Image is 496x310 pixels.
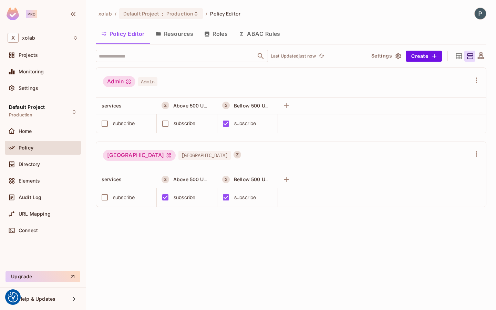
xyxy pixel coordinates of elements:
div: subscribe [113,120,135,127]
span: X [8,33,19,43]
button: Policy Editor [96,25,150,42]
span: Monitoring [19,69,44,74]
span: Policy [19,145,33,151]
span: Settings [19,85,38,91]
span: Default Project [123,10,159,17]
div: Admin [103,76,135,87]
li: / [115,10,116,17]
div: subscribe [113,194,135,201]
button: A Resource Set is a dynamically conditioned resource, defined by real-time criteria. [222,102,230,109]
button: Settings [369,51,403,62]
img: SReyMgAAAABJRU5ErkJggg== [7,8,19,20]
span: Projects [19,52,38,58]
span: Above 500 USD [173,102,210,109]
button: ABAC Rules [233,25,286,42]
span: Click to refresh data [316,52,325,60]
span: Directory [19,162,40,167]
li: / [206,10,207,17]
span: [GEOGRAPHIC_DATA] [178,151,231,160]
span: Above 500 USD [173,176,210,183]
button: Resources [150,25,199,42]
span: Bellow 500 USD [234,102,272,109]
span: Production [9,112,33,118]
span: the active workspace [99,10,112,17]
button: Create [406,51,442,62]
p: Last Updated just now [271,53,316,59]
span: Audit Log [19,195,41,200]
button: refresh [317,52,325,60]
button: A User Set is a dynamically conditioned role, grouping users based on real-time criteria. [234,151,241,158]
button: A Resource Set is a dynamically conditioned resource, defined by real-time criteria. [162,176,169,183]
span: Policy Editor [210,10,240,17]
button: Open [256,51,266,61]
span: Connect [19,228,38,233]
span: Workspace: xolab [22,35,35,41]
img: Pouya Ghafarimehrdad [475,8,486,19]
span: services [102,176,122,182]
span: services [102,103,122,108]
span: Production [166,10,193,17]
button: A Resource Set is a dynamically conditioned resource, defined by real-time criteria. [222,176,230,183]
span: Home [19,128,32,134]
span: Bellow 500 USD [234,176,272,183]
span: Help & Updates [19,296,55,302]
div: [GEOGRAPHIC_DATA] [103,150,176,161]
button: Consent Preferences [8,292,18,302]
div: Pro [26,10,37,18]
div: subscribe [234,120,256,127]
div: subscribe [174,194,195,201]
span: Default Project [9,104,45,110]
span: Admin [138,77,157,86]
button: Upgrade [6,271,80,282]
div: subscribe [234,194,256,201]
button: A Resource Set is a dynamically conditioned resource, defined by real-time criteria. [162,102,169,109]
button: Roles [199,25,233,42]
span: Elements [19,178,40,184]
div: subscribe [174,120,195,127]
span: refresh [319,53,324,60]
span: URL Mapping [19,211,51,217]
img: Revisit consent button [8,292,18,302]
span: : [162,11,164,17]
